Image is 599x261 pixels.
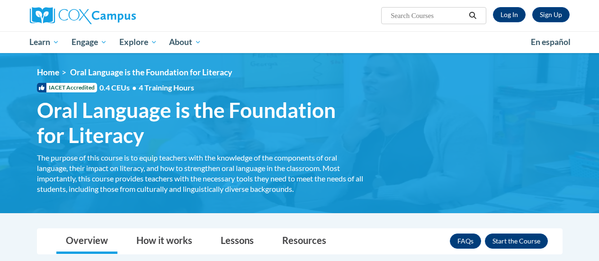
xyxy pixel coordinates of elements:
[30,7,136,24] img: Cox Campus
[493,7,526,22] a: Log In
[525,32,577,52] a: En español
[29,36,59,48] span: Learn
[30,7,200,24] a: Cox Campus
[450,234,481,249] a: FAQs
[37,83,97,92] span: IACET Accredited
[132,83,136,92] span: •
[390,10,465,21] input: Search Courses
[163,31,207,53] a: About
[37,98,364,148] span: Oral Language is the Foundation for Literacy
[532,7,570,22] a: Register
[531,37,571,47] span: En español
[70,67,232,77] span: Oral Language is the Foundation for Literacy
[113,31,163,53] a: Explore
[23,31,577,53] div: Main menu
[119,36,157,48] span: Explore
[485,234,548,249] button: Enroll
[65,31,113,53] a: Engage
[139,83,194,92] span: 4 Training Hours
[99,82,194,93] span: 0.4 CEUs
[169,36,201,48] span: About
[37,67,59,77] a: Home
[56,229,117,254] a: Overview
[37,153,364,194] div: The purpose of this course is to equip teachers with the knowledge of the components of oral lang...
[211,229,263,254] a: Lessons
[465,10,480,21] button: Search
[72,36,107,48] span: Engage
[127,229,202,254] a: How it works
[24,31,66,53] a: Learn
[273,229,336,254] a: Resources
